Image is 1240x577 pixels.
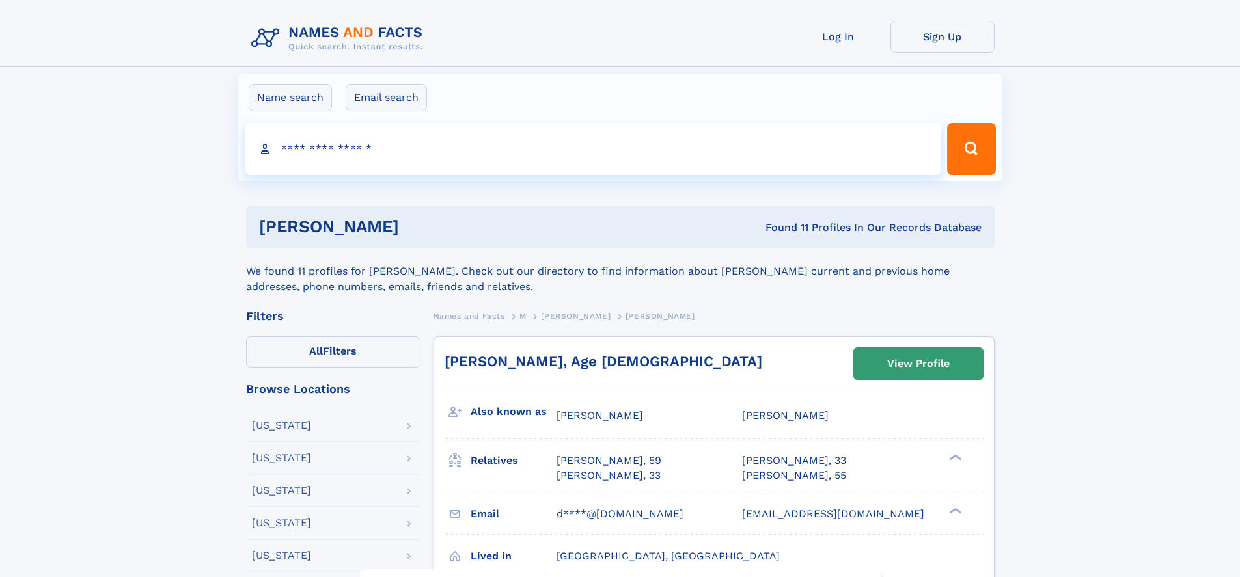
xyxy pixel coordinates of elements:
[252,550,311,561] div: [US_STATE]
[626,312,695,321] span: [PERSON_NAME]
[471,503,557,525] h3: Email
[541,308,611,324] a: [PERSON_NAME]
[246,21,434,56] img: Logo Names and Facts
[471,450,557,472] h3: Relatives
[742,409,829,422] span: [PERSON_NAME]
[245,123,942,175] input: search input
[309,345,323,357] span: All
[946,506,962,515] div: ❯
[252,420,311,431] div: [US_STATE]
[434,308,505,324] a: Names and Facts
[890,21,995,53] a: Sign Up
[246,383,420,395] div: Browse Locations
[249,84,332,111] label: Name search
[346,84,427,111] label: Email search
[519,308,527,324] a: M
[557,550,780,562] span: [GEOGRAPHIC_DATA], [GEOGRAPHIC_DATA]
[946,453,962,462] div: ❯
[471,545,557,567] h3: Lived in
[742,453,846,468] a: [PERSON_NAME], 33
[541,312,611,321] span: [PERSON_NAME]
[246,310,420,322] div: Filters
[742,468,846,483] a: [PERSON_NAME], 55
[786,21,890,53] a: Log In
[519,312,527,321] span: M
[582,221,982,235] div: Found 11 Profiles In Our Records Database
[252,485,311,496] div: [US_STATE]
[246,248,995,295] div: We found 11 profiles for [PERSON_NAME]. Check out our directory to find information about [PERSON...
[742,507,924,520] span: [EMAIL_ADDRESS][DOMAIN_NAME]
[471,401,557,423] h3: Also known as
[252,453,311,463] div: [US_STATE]
[854,348,983,379] a: View Profile
[246,336,420,368] label: Filters
[445,353,762,369] a: [PERSON_NAME], Age [DEMOGRAPHIC_DATA]
[252,518,311,528] div: [US_STATE]
[259,219,583,235] h1: [PERSON_NAME]
[947,123,995,175] button: Search Button
[887,349,950,379] div: View Profile
[557,409,643,422] span: [PERSON_NAME]
[557,468,661,483] a: [PERSON_NAME], 33
[557,453,661,468] a: [PERSON_NAME], 59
